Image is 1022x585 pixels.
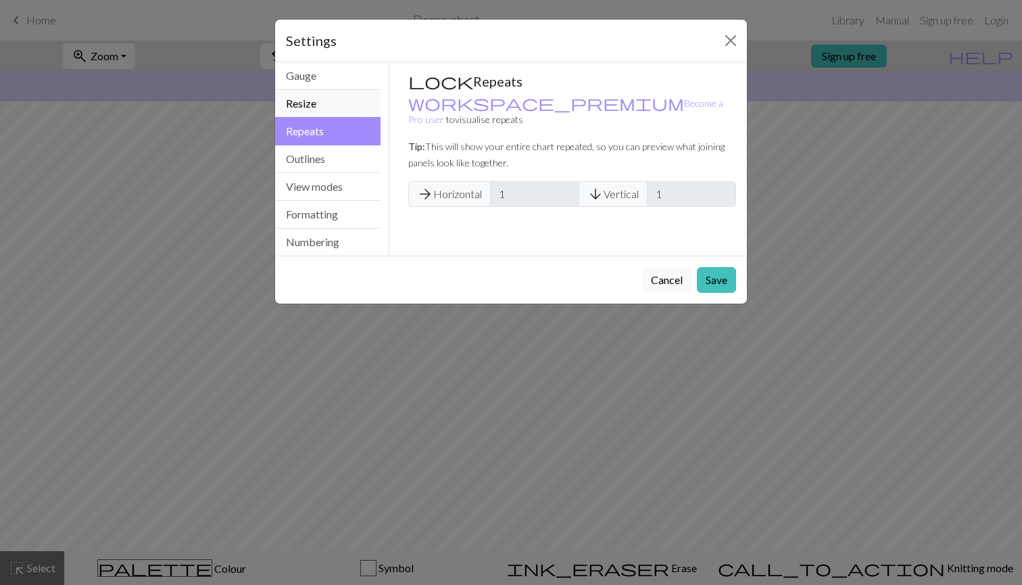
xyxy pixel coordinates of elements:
[408,181,491,207] span: Horizontal
[587,185,604,204] span: arrow_downward
[275,145,381,173] button: Outlines
[579,181,648,207] span: Vertical
[275,62,381,90] button: Gauge
[720,30,741,51] button: Close
[275,90,381,118] button: Resize
[642,267,691,293] button: Cancel
[408,141,425,152] strong: Tip:
[408,141,725,168] small: This will show your entire chart repeated, so you can preview what joining panels look like toget...
[408,97,723,125] a: Become a Pro user
[275,173,381,201] button: View modes
[408,97,723,125] small: to visualise repeats
[408,93,684,112] span: workspace_premium
[286,30,337,51] h5: Settings
[275,117,381,145] button: Repeats
[275,201,381,229] button: Formatting
[417,185,433,204] span: arrow_forward
[408,73,737,89] h5: Repeats
[697,267,736,293] button: Save
[275,229,381,256] button: Numbering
